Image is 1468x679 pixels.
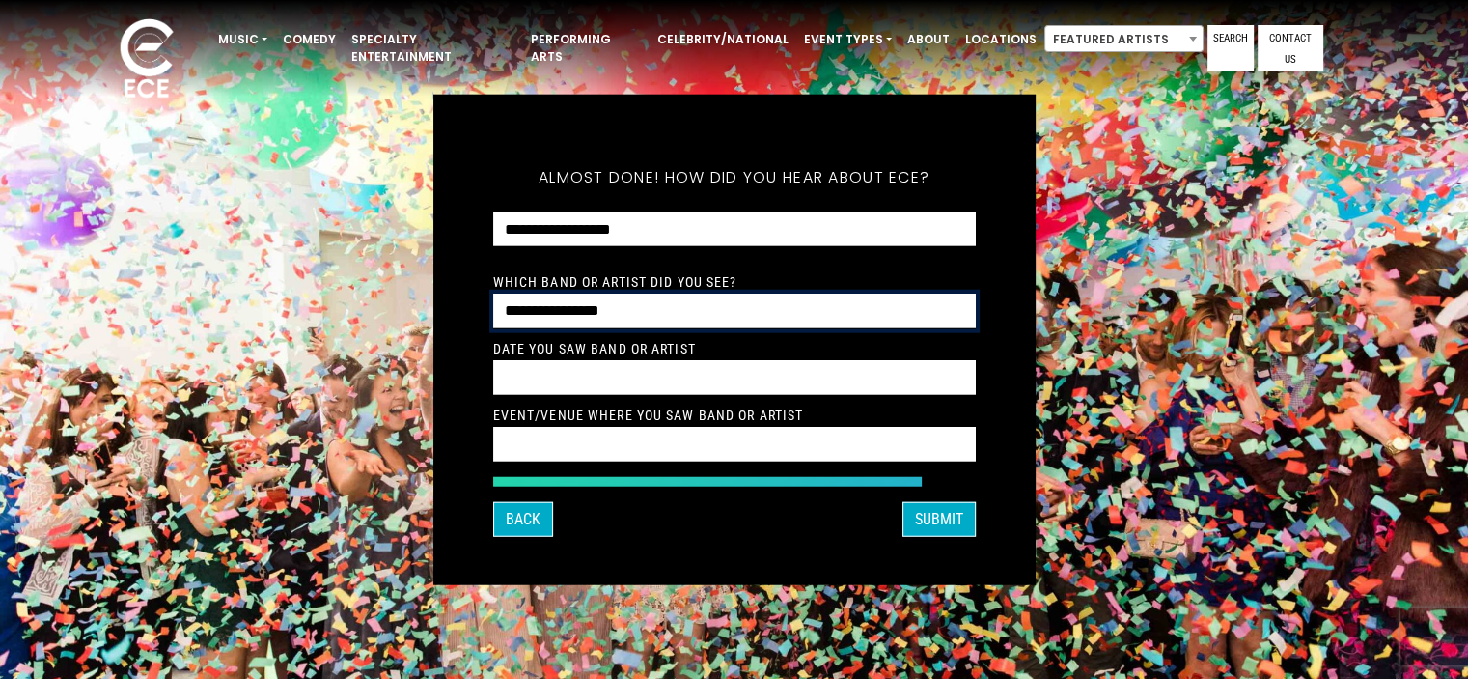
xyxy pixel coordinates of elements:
a: About [900,23,957,56]
a: Specialty Entertainment [344,23,523,73]
h5: Almost done! How did you hear about ECE? [493,142,976,212]
label: Event/Venue Where You Saw Band or Artist [493,407,804,424]
a: Celebrity/National [650,23,796,56]
a: Locations [957,23,1044,56]
label: Date You Saw Band or Artist [493,340,696,357]
a: Contact Us [1258,25,1323,71]
button: Back [493,502,553,537]
label: Which Band or Artist did you see? [493,273,737,291]
a: Comedy [275,23,344,56]
a: Search [1207,25,1254,71]
span: Featured Artists [1045,26,1203,53]
a: Music [210,23,275,56]
span: Featured Artists [1044,25,1204,52]
select: How did you hear about ECE [493,212,976,247]
a: Event Types [796,23,900,56]
a: Performing Arts [523,23,650,73]
button: SUBMIT [902,502,976,537]
img: ece_new_logo_whitev2-1.png [98,14,195,107]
